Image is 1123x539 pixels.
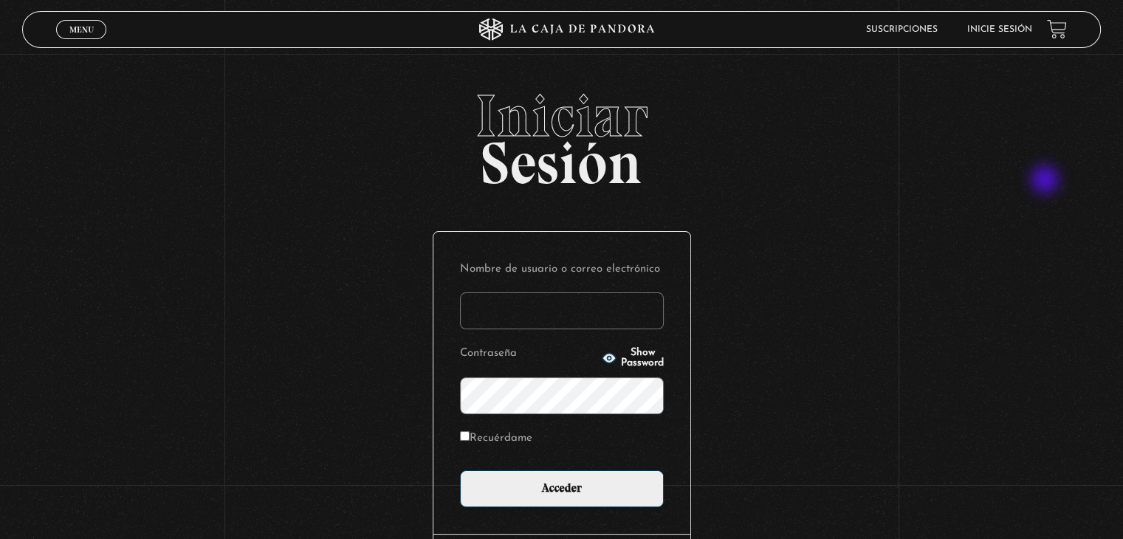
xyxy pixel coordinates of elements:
label: Recuérdame [460,428,532,450]
span: Menu [69,25,94,34]
span: Cerrar [64,37,99,47]
span: Iniciar [22,86,1100,145]
label: Nombre de usuario o correo electrónico [460,258,664,281]
button: Show Password [602,348,664,368]
span: Show Password [621,348,664,368]
input: Recuérdame [460,431,470,441]
input: Acceder [460,470,664,507]
h2: Sesión [22,86,1100,181]
a: Suscripciones [866,25,938,34]
label: Contraseña [460,343,597,365]
a: Inicie sesión [967,25,1032,34]
a: View your shopping cart [1047,19,1067,39]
